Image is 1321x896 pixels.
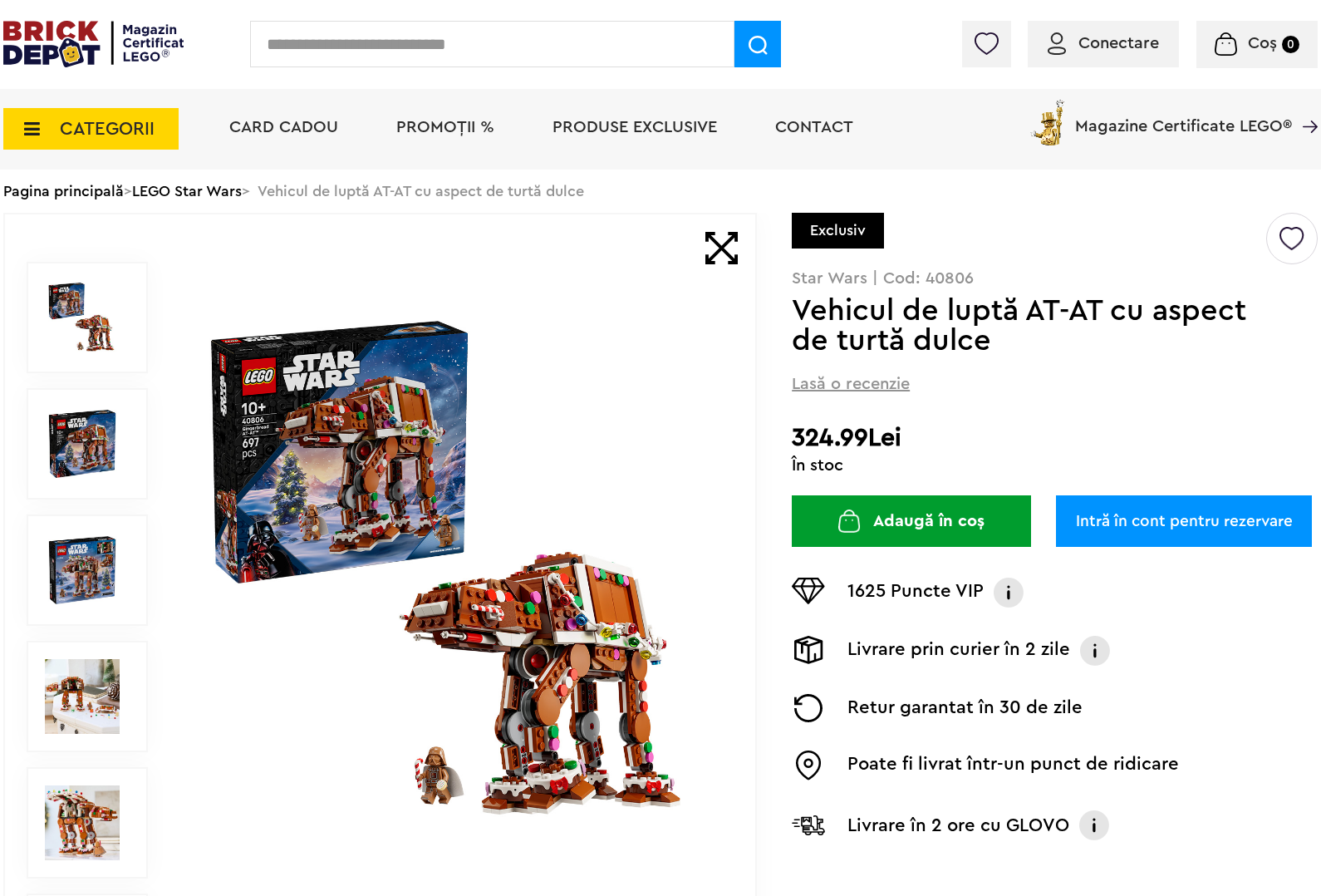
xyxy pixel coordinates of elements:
a: Produse exclusive [552,119,717,135]
div: > > Vehicul de luptă AT-AT cu aspect de turtă dulce [3,170,1318,213]
img: Returnare [792,694,825,722]
h2: 324.99Lei [792,423,1318,453]
a: Intră în cont pentru rezervare [1056,495,1312,547]
p: Livrare în 2 ore cu GLOVO [847,812,1069,839]
a: Pagina principală [3,184,124,199]
img: Info livrare cu GLOVO [1078,809,1111,842]
a: Magazine Certificate LEGO® [1292,96,1318,113]
span: Coș [1248,35,1277,52]
span: Lasă o recenzie [792,372,910,396]
img: LEGO Star Wars Vehicul de luptă AT-AT cu aspect de turtă dulce [45,785,120,860]
button: Adaugă în coș [792,495,1031,547]
img: Info VIP [992,578,1025,608]
p: Livrare prin curier în 2 zile [847,636,1070,666]
img: Vehicul de luptă AT-AT cu aspect de turtă dulce [184,303,719,838]
a: Contact [775,119,853,135]
img: Vehicul de luptă AT-AT cu aspect de turtă dulce LEGO 40806 [45,533,120,608]
p: 1625 Puncte VIP [847,578,984,608]
div: În stoc [792,457,1318,474]
img: Vehicul de luptă AT-AT cu aspect de turtă dulce [45,280,120,355]
img: Easybox [792,751,825,780]
a: Conectare [1048,35,1159,52]
span: CATEGORII [60,120,155,138]
span: Magazine Certificate LEGO® [1075,96,1292,135]
small: 0 [1282,36,1299,53]
p: Poate fi livrat într-un punct de ridicare [847,751,1179,780]
a: LEGO Star Wars [132,184,242,199]
h1: Vehicul de luptă AT-AT cu aspect de turtă dulce [792,296,1264,356]
a: PROMOȚII % [396,119,494,135]
img: Puncte VIP [792,578,825,604]
img: Info livrare prin curier [1078,636,1112,666]
p: Star Wars | Cod: 40806 [792,270,1318,287]
a: Card Cadou [229,119,338,135]
img: Livrare [792,636,825,664]
span: Conectare [1078,35,1159,52]
div: Exclusiv [792,213,884,249]
img: Seturi Lego Vehicul de luptă AT-AT cu aspect de turtă dulce [45,659,120,734]
img: Vehicul de luptă AT-AT cu aspect de turtă dulce [45,406,120,481]
p: Retur garantat în 30 de zile [847,694,1083,722]
img: Livrare Glovo [792,815,825,835]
